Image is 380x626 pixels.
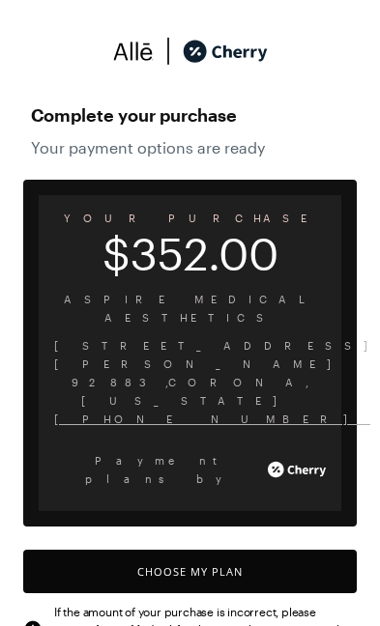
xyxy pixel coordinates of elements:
[31,100,349,130] span: Complete your purchase
[268,455,326,484] img: cherry_white_logo-JPerc-yG.svg
[39,205,341,231] span: YOUR PURCHASE
[183,37,268,66] img: cherry_black_logo-DrOE_MJI.svg
[113,37,154,66] img: svg%3e
[154,37,183,66] img: svg%3e
[39,241,341,267] span: $352.00
[54,451,264,488] span: Payment plans by
[23,550,357,593] button: Choose My Plan
[54,290,326,327] span: Aspire Medical Aesthetics
[54,336,326,410] span: [STREET_ADDRESS][PERSON_NAME] 92883 , CORONA , [US_STATE]
[31,138,349,156] span: Your payment options are ready
[54,410,326,428] span: [PHONE_NUMBER]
